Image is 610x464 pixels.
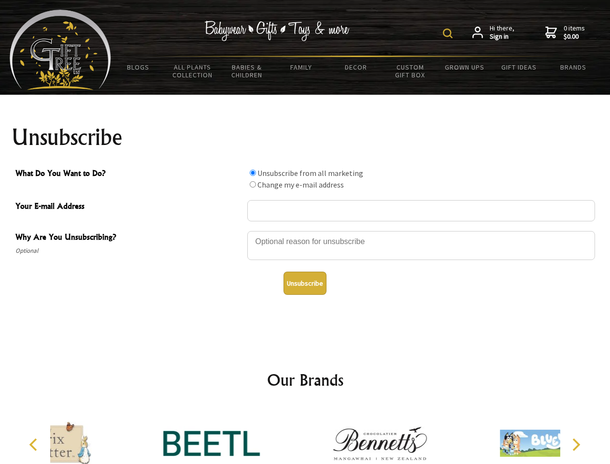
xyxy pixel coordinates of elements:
[19,368,591,391] h2: Our Brands
[257,180,344,189] label: Change my e-mail address
[274,57,329,77] a: Family
[257,168,363,178] label: Unsubscribe from all marketing
[15,231,242,245] span: Why Are You Unsubscribing?
[284,272,326,295] button: Unsubscribe
[383,57,438,85] a: Custom Gift Box
[247,200,595,221] input: Your E-mail Address
[492,57,546,77] a: Gift Ideas
[437,57,492,77] a: Grown Ups
[564,24,585,41] span: 0 items
[565,434,586,455] button: Next
[15,200,242,214] span: Your E-mail Address
[490,32,514,41] strong: Sign in
[472,24,514,41] a: Hi there,Sign in
[166,57,220,85] a: All Plants Collection
[220,57,274,85] a: Babies & Children
[15,245,242,257] span: Optional
[546,57,601,77] a: Brands
[545,24,585,41] a: 0 items$0.00
[564,32,585,41] strong: $0.00
[250,170,256,176] input: What Do You Want to Do?
[24,434,45,455] button: Previous
[247,231,595,260] textarea: Why Are You Unsubscribing?
[10,10,111,90] img: Babyware - Gifts - Toys and more...
[15,167,242,181] span: What Do You Want to Do?
[12,126,599,149] h1: Unsubscribe
[205,21,350,41] img: Babywear - Gifts - Toys & more
[490,24,514,41] span: Hi there,
[111,57,166,77] a: BLOGS
[443,29,453,38] img: product search
[328,57,383,77] a: Decor
[250,181,256,188] input: What Do You Want to Do?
